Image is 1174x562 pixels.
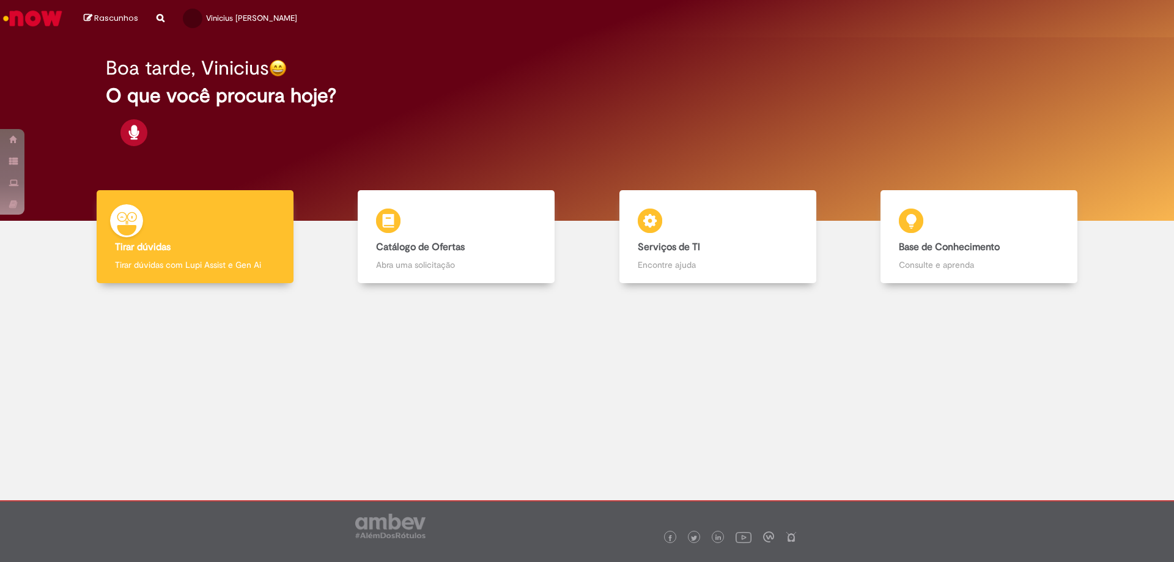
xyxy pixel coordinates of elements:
[355,514,426,538] img: logo_footer_ambev_rotulo_gray.png
[376,241,465,253] b: Catálogo de Ofertas
[715,534,722,542] img: logo_footer_linkedin.png
[899,241,1000,253] b: Base de Conhecimento
[269,59,287,77] img: happy-face.png
[587,190,849,284] a: Serviços de TI Encontre ajuda
[691,535,697,541] img: logo_footer_twitter.png
[64,190,326,284] a: Tirar dúvidas Tirar dúvidas com Lupi Assist e Gen Ai
[376,259,536,271] p: Abra uma solicitação
[736,529,751,545] img: logo_footer_youtube.png
[763,531,774,542] img: logo_footer_workplace.png
[106,57,269,79] h2: Boa tarde, Vinicius
[638,241,700,253] b: Serviços de TI
[326,190,588,284] a: Catálogo de Ofertas Abra uma solicitação
[94,12,138,24] span: Rascunhos
[638,259,798,271] p: Encontre ajuda
[84,13,138,24] a: Rascunhos
[115,241,171,253] b: Tirar dúvidas
[1,6,64,31] img: ServiceNow
[786,531,797,542] img: logo_footer_naosei.png
[206,13,297,23] span: Vinicius [PERSON_NAME]
[849,190,1110,284] a: Base de Conhecimento Consulte e aprenda
[115,259,275,271] p: Tirar dúvidas com Lupi Assist e Gen Ai
[667,535,673,541] img: logo_footer_facebook.png
[899,259,1059,271] p: Consulte e aprenda
[106,85,1069,106] h2: O que você procura hoje?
